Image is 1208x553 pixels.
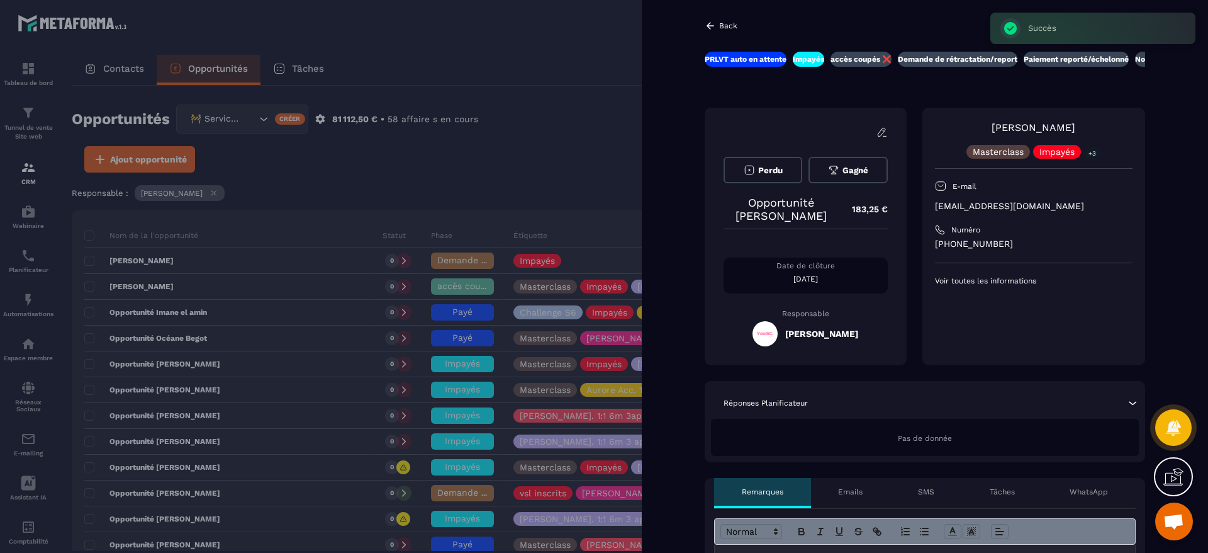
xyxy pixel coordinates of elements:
[973,147,1024,156] p: Masterclass
[724,157,802,183] button: Perdu
[793,54,824,64] p: Impayés
[951,225,980,235] p: Numéro
[830,54,892,64] p: accès coupés ❌
[808,157,887,183] button: Gagné
[1039,147,1075,156] p: Impayés
[742,487,783,497] p: Remarques
[918,487,934,497] p: SMS
[1070,487,1108,497] p: WhatsApp
[1155,503,1193,540] div: Ouvrir le chat
[839,197,888,222] p: 183,25 €
[724,274,888,284] p: [DATE]
[1135,54,1172,64] p: Nouveaux
[724,196,839,222] p: Opportunité [PERSON_NAME]
[724,398,808,408] p: Réponses Planificateur
[838,487,863,497] p: Emails
[719,21,737,30] p: Back
[935,238,1132,250] p: [PHONE_NUMBER]
[953,181,976,191] p: E-mail
[1024,54,1129,64] p: Paiement reporté/échelonné
[935,276,1132,286] p: Voir toutes les informations
[785,329,858,339] h5: [PERSON_NAME]
[898,54,1017,64] p: Demande de rétractation/report
[1084,147,1100,160] p: +3
[724,261,888,271] p: Date de clôture
[990,487,1015,497] p: Tâches
[724,309,888,318] p: Responsable
[992,122,1075,134] a: [PERSON_NAME]
[898,434,952,443] span: Pas de donnée
[935,200,1132,212] p: [EMAIL_ADDRESS][DOMAIN_NAME]
[758,166,783,175] span: Perdu
[842,166,868,175] span: Gagné
[705,54,786,64] p: PRLVT auto en attente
